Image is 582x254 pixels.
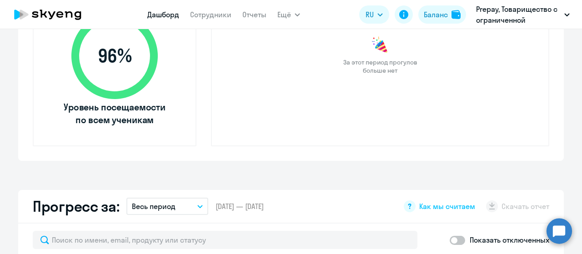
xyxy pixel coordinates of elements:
[190,10,231,19] a: Сотрудники
[342,58,418,75] span: За этот период прогулов больше нет
[470,234,549,245] p: Показать отключенных
[419,201,475,211] span: Как мы считаем
[62,101,167,126] span: Уровень посещаемости по всем ученикам
[424,9,448,20] div: Баланс
[371,36,389,55] img: congrats
[452,10,461,19] img: balance
[242,10,266,19] a: Отчеты
[366,9,374,20] span: RU
[132,201,176,212] p: Весь период
[147,10,179,19] a: Дашборд
[33,197,119,215] h2: Прогресс за:
[472,4,574,25] button: Prepay, Товарищество с ограниченной ответственностью «ITX (Айтикс)» (ТОО «ITX (Айтикс)»)
[418,5,466,24] button: Балансbalance
[277,5,300,24] button: Ещё
[216,201,264,211] span: [DATE] — [DATE]
[359,5,389,24] button: RU
[126,198,208,215] button: Весь период
[62,45,167,67] span: 96 %
[33,231,417,249] input: Поиск по имени, email, продукту или статусу
[476,4,561,25] p: Prepay, Товарищество с ограниченной ответственностью «ITX (Айтикс)» (ТОО «ITX (Айтикс)»)
[277,9,291,20] span: Ещё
